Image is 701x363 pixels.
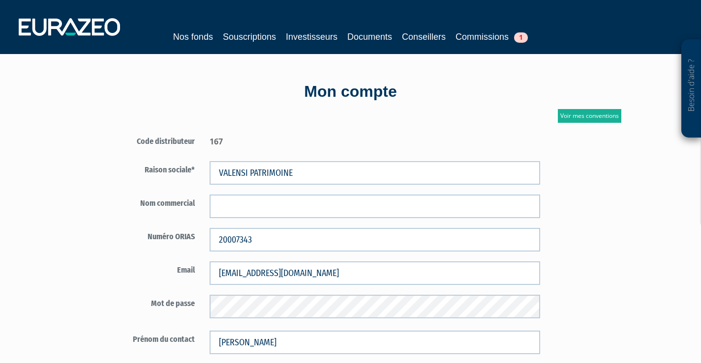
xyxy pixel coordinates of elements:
[19,18,120,36] img: 1732889491-logotype_eurazeo_blanc_rvb.png
[88,331,203,345] label: Prénom du contact
[88,161,203,176] label: Raison sociale*
[202,133,548,147] div: 167
[88,295,203,309] label: Mot de passe
[223,30,276,44] a: Souscriptions
[347,30,392,44] a: Documents
[88,228,203,243] label: Numéro ORIAS
[686,45,697,133] p: Besoin d'aide ?
[558,109,621,123] a: Voir mes conventions
[70,81,631,103] div: Mon compte
[514,32,528,43] span: 1
[88,261,203,276] label: Email
[456,30,528,44] a: Commissions1
[286,30,337,44] a: Investisseurs
[88,133,203,147] label: Code distributeur
[88,195,203,209] label: Nom commercial
[402,30,446,44] a: Conseillers
[173,30,213,44] a: Nos fonds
